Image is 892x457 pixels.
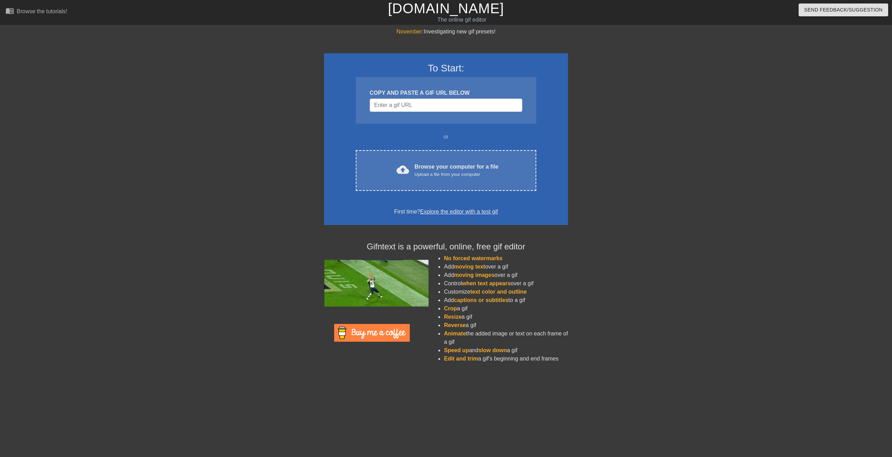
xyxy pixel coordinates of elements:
div: Investigating new gif presets! [324,28,568,36]
span: Reverse [444,322,466,328]
span: moving text [454,264,485,270]
span: Edit and trim [444,356,478,362]
span: Animate [444,331,466,336]
li: Add over a gif [444,263,568,271]
div: Upload a file from your computer [415,171,499,178]
li: the added image or text on each frame of a gif [444,330,568,346]
li: Customize [444,288,568,296]
a: Explore the editor with a test gif [420,209,498,215]
span: slow down [478,347,507,353]
span: Send Feedback/Suggestion [804,6,883,14]
span: text color and outline [470,289,527,295]
li: a gif [444,304,568,313]
div: or [342,133,550,141]
span: menu_book [6,7,14,15]
div: Browse the tutorials! [17,8,67,14]
span: No forced watermarks [444,255,502,261]
div: The online gif editor [301,16,623,24]
h4: Gifntext is a powerful, online, free gif editor [324,242,568,252]
li: and a gif [444,346,568,355]
div: Browse your computer for a file [415,163,499,178]
img: Buy Me A Coffee [334,324,410,342]
li: a gif [444,313,568,321]
span: November: [397,29,424,34]
li: Add over a gif [444,271,568,279]
input: Username [370,99,522,112]
span: captions or subtitles [454,297,508,303]
h3: To Start: [333,62,559,74]
img: football_small.gif [324,260,429,307]
a: Browse the tutorials! [6,7,67,17]
span: moving images [454,272,494,278]
li: Control over a gif [444,279,568,288]
span: Speed up [444,347,469,353]
span: Resize [444,314,462,320]
a: [DOMAIN_NAME] [388,1,504,16]
div: First time? [333,208,559,216]
span: Crop [444,305,457,311]
button: Send Feedback/Suggestion [799,3,888,16]
li: a gif [444,321,568,330]
span: cloud_upload [397,163,409,176]
div: COPY AND PASTE A GIF URL BELOW [370,89,522,97]
li: Add to a gif [444,296,568,304]
li: a gif's beginning and end frames [444,355,568,363]
span: when text appears [462,280,511,286]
